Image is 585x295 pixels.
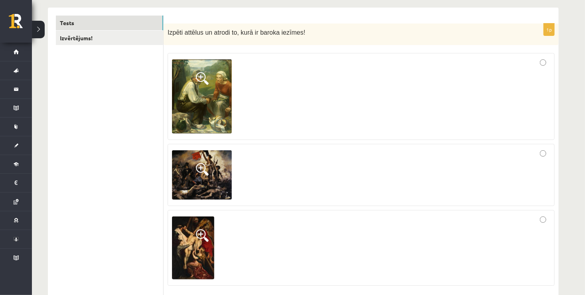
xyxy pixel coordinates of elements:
[172,150,232,200] img: 2.png
[9,14,32,34] a: Rīgas 1. Tālmācības vidusskola
[172,59,232,134] img: 1.png
[56,16,163,30] a: Tests
[172,216,214,279] img: 3.png
[168,29,305,36] span: Izpēti attēlus un atrodi to, kurā ir baroka iezīmes!
[56,31,163,45] a: Izvērtējums!
[543,23,555,36] p: 1p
